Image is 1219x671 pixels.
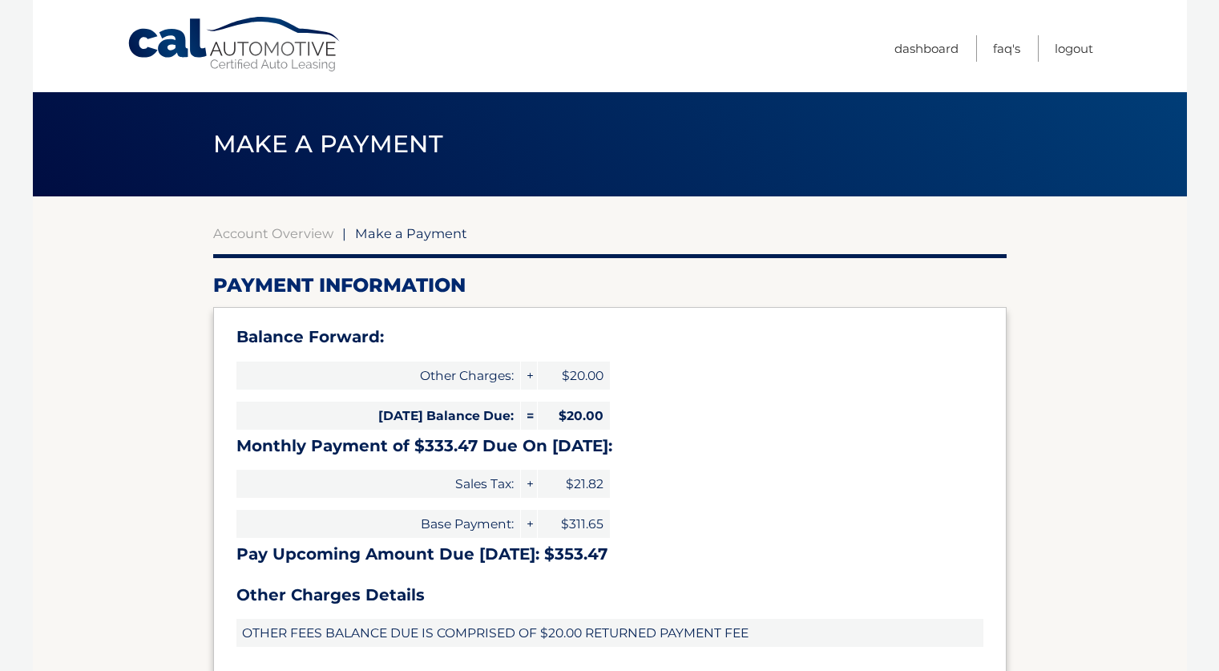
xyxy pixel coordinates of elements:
[538,510,610,538] span: $311.65
[236,362,520,390] span: Other Charges:
[538,402,610,430] span: $20.00
[993,35,1020,62] a: FAQ's
[521,362,537,390] span: +
[236,585,983,605] h3: Other Charges Details
[236,470,520,498] span: Sales Tax:
[213,273,1007,297] h2: Payment Information
[538,470,610,498] span: $21.82
[236,327,983,347] h3: Balance Forward:
[355,225,467,241] span: Make a Payment
[236,510,520,538] span: Base Payment:
[236,402,520,430] span: [DATE] Balance Due:
[894,35,959,62] a: Dashboard
[1055,35,1093,62] a: Logout
[236,544,983,564] h3: Pay Upcoming Amount Due [DATE]: $353.47
[538,362,610,390] span: $20.00
[342,225,346,241] span: |
[521,510,537,538] span: +
[521,470,537,498] span: +
[521,402,537,430] span: =
[236,436,983,456] h3: Monthly Payment of $333.47 Due On [DATE]:
[127,16,343,73] a: Cal Automotive
[213,225,333,241] a: Account Overview
[236,619,983,647] span: OTHER FEES BALANCE DUE IS COMPRISED OF $20.00 RETURNED PAYMENT FEE
[213,129,443,159] span: Make a Payment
